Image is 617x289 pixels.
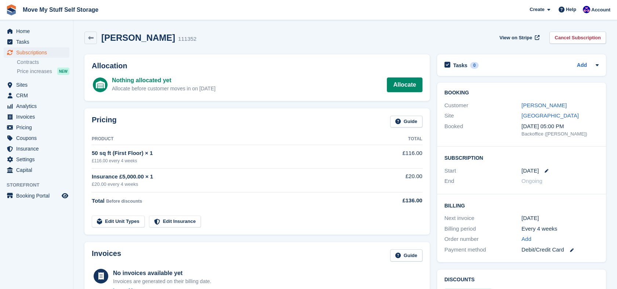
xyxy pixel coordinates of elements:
[577,61,587,70] a: Add
[16,47,60,58] span: Subscriptions
[92,216,145,228] a: Edit Unit Types
[16,154,60,165] span: Settings
[453,62,468,69] h2: Tasks
[549,32,606,44] a: Cancel Subscription
[112,85,215,93] div: Allocate before customer moves in on [DATE]
[92,173,371,181] div: Insurance £5,000.00 × 1
[387,77,422,92] a: Allocate
[444,90,599,96] h2: Booking
[92,198,105,204] span: Total
[497,32,541,44] a: View on Stripe
[92,133,371,145] th: Product
[522,102,567,108] a: [PERSON_NAME]
[4,80,69,90] a: menu
[20,4,101,16] a: Move My Stuff Self Storage
[4,101,69,111] a: menu
[7,181,73,189] span: Storefront
[591,6,610,14] span: Account
[390,249,422,261] a: Guide
[444,225,522,233] div: Billing period
[16,112,60,122] span: Invoices
[444,112,522,120] div: Site
[16,165,60,175] span: Capital
[92,116,117,128] h2: Pricing
[522,225,599,233] div: Every 4 weeks
[113,269,211,278] div: No invoices available yet
[444,122,522,138] div: Booked
[4,37,69,47] a: menu
[371,133,422,145] th: Total
[444,246,522,254] div: Payment method
[16,144,60,154] span: Insurance
[583,6,590,13] img: Jade Whetnall
[444,235,522,243] div: Order number
[4,165,69,175] a: menu
[522,122,599,131] div: [DATE] 05:00 PM
[4,144,69,154] a: menu
[106,199,142,204] span: Before discounts
[178,35,196,43] div: 111352
[444,167,522,175] div: Start
[4,154,69,165] a: menu
[92,181,371,188] div: £20.00 every 4 weeks
[4,122,69,133] a: menu
[61,191,69,200] a: Preview store
[57,68,69,75] div: NEW
[4,26,69,36] a: menu
[470,62,479,69] div: 0
[16,101,60,111] span: Analytics
[4,90,69,101] a: menu
[4,47,69,58] a: menu
[444,214,522,223] div: Next invoice
[530,6,544,13] span: Create
[566,6,576,13] span: Help
[16,80,60,90] span: Sites
[101,33,175,43] h2: [PERSON_NAME]
[500,34,532,41] span: View on Stripe
[4,112,69,122] a: menu
[444,101,522,110] div: Customer
[92,158,371,164] div: £116.00 every 4 weeks
[444,154,599,161] h2: Subscription
[92,62,422,70] h2: Allocation
[17,59,69,66] a: Contracts
[4,133,69,143] a: menu
[16,90,60,101] span: CRM
[522,214,599,223] div: [DATE]
[16,26,60,36] span: Home
[522,235,531,243] a: Add
[16,122,60,133] span: Pricing
[522,178,542,184] span: Ongoing
[92,249,121,261] h2: Invoices
[16,37,60,47] span: Tasks
[522,112,579,119] a: [GEOGRAPHIC_DATA]
[371,196,422,205] div: £136.00
[17,67,69,75] a: Price increases NEW
[522,167,539,175] time: 2025-10-07 00:00:00 UTC
[371,145,422,168] td: £116.00
[371,168,422,192] td: £20.00
[522,246,599,254] div: Debit/Credit Card
[444,202,599,209] h2: Billing
[16,133,60,143] span: Coupons
[112,76,215,85] div: Nothing allocated yet
[92,149,371,158] div: 50 sq ft (First Floor) × 1
[4,191,69,201] a: menu
[113,278,211,285] div: Invoices are generated on their billing date.
[522,130,599,138] div: Backoffice ([PERSON_NAME])
[6,4,17,15] img: stora-icon-8386f47178a22dfd0bd8f6a31ec36ba5ce8667c1dd55bd0f319d3a0aa187defe.svg
[17,68,52,75] span: Price increases
[444,177,522,185] div: End
[149,216,201,228] a: Edit Insurance
[16,191,60,201] span: Booking Portal
[444,277,599,283] h2: Discounts
[390,116,422,128] a: Guide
